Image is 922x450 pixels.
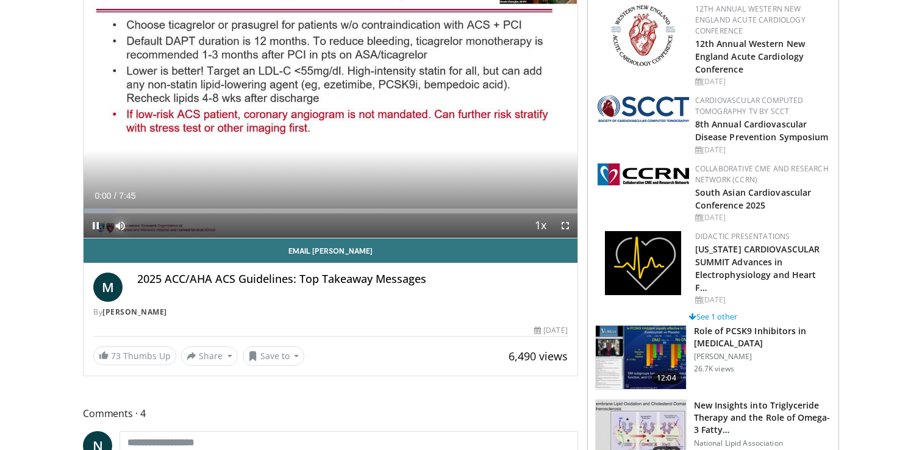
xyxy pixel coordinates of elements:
[694,325,831,349] h3: Role of PCSK9 Inhibitors in [MEDICAL_DATA]
[84,209,577,213] div: Progress Bar
[695,76,829,87] div: [DATE]
[695,163,829,185] a: Collaborative CME and Research Network (CCRN)
[529,213,553,238] button: Playback Rate
[84,238,577,263] a: Email [PERSON_NAME]
[695,95,804,116] a: Cardiovascular Computed Tomography TV by SCCT
[695,4,806,36] a: 12th Annual Western New England Acute Cardiology Conference
[695,118,829,143] a: 8th Annual Cardiovascular Disease Prevention Symposium
[93,273,123,302] a: M
[695,231,829,242] div: Didactic Presentations
[598,95,689,122] img: 51a70120-4f25-49cc-93a4-67582377e75f.png.150x105_q85_autocrop_double_scale_upscale_version-0.2.png
[108,213,132,238] button: Mute
[694,399,831,436] h3: New Insights into Triglyceride Therapy and the Role of Omega-3 Fatty…
[695,295,829,305] div: [DATE]
[84,213,108,238] button: Pause
[83,405,578,421] span: Comments 4
[652,372,681,384] span: 12:04
[93,307,568,318] div: By
[598,163,689,185] img: a04ee3ba-8487-4636-b0fb-5e8d268f3737.png.150x105_q85_autocrop_double_scale_upscale_version-0.2.png
[534,325,567,336] div: [DATE]
[243,346,305,366] button: Save to
[595,325,831,390] a: 12:04 Role of PCSK9 Inhibitors in [MEDICAL_DATA] [PERSON_NAME] 26.7K views
[111,350,121,362] span: 73
[119,191,135,201] span: 7:45
[694,364,734,374] p: 26.7K views
[596,326,686,389] img: 3346fd73-c5f9-4d1f-bb16-7b1903aae427.150x105_q85_crop-smart_upscale.jpg
[694,438,831,448] p: National Lipid Association
[114,191,116,201] span: /
[181,346,238,366] button: Share
[695,145,829,155] div: [DATE]
[605,231,681,295] img: 1860aa7a-ba06-47e3-81a4-3dc728c2b4cf.png.150x105_q85_autocrop_double_scale_upscale_version-0.2.png
[95,191,111,201] span: 0:00
[695,38,805,75] a: 12th Annual Western New England Acute Cardiology Conference
[93,346,176,365] a: 73 Thumbs Up
[695,187,812,211] a: South Asian Cardiovascular Conference 2025
[553,213,577,238] button: Fullscreen
[609,4,677,68] img: 0954f259-7907-4053-a817-32a96463ecc8.png.150x105_q85_autocrop_double_scale_upscale_version-0.2.png
[102,307,167,317] a: [PERSON_NAME]
[695,243,820,293] a: [US_STATE] CARDIOVASCULAR SUMMIT Advances in Electrophysiology and Heart F…
[137,273,568,286] h4: 2025 ACC/AHA ACS Guidelines: Top Takeaway Messages
[694,352,831,362] p: [PERSON_NAME]
[509,349,568,363] span: 6,490 views
[695,212,829,223] div: [DATE]
[689,311,737,322] a: See 1 other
